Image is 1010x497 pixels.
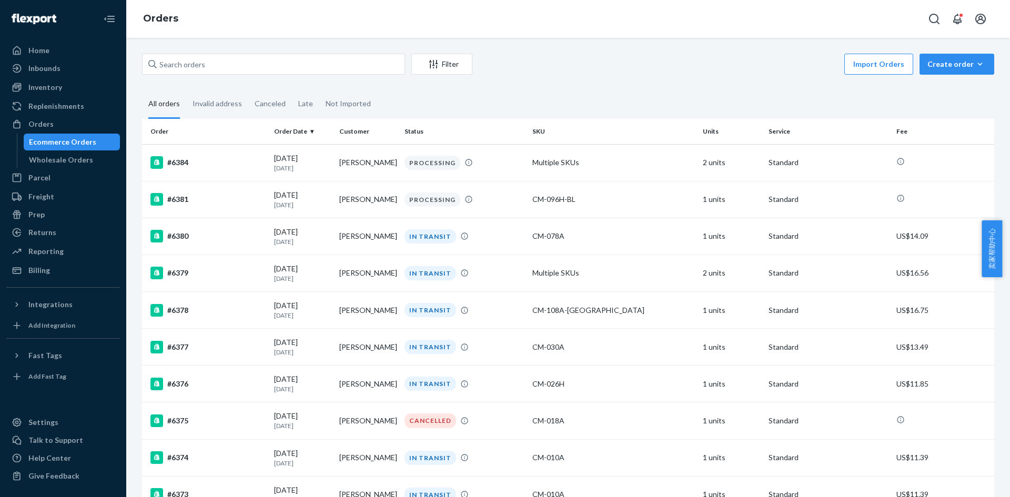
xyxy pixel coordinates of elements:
[28,227,56,238] div: Returns
[274,274,331,283] p: [DATE]
[405,303,456,317] div: IN TRANSIT
[150,156,266,169] div: #6384
[6,368,120,385] a: Add Fast Tag
[12,14,56,24] img: Flexport logo
[405,156,460,170] div: PROCESSING
[135,4,187,34] ol: breadcrumbs
[528,119,699,144] th: SKU
[274,237,331,246] p: [DATE]
[150,304,266,317] div: #6378
[6,262,120,279] a: Billing
[150,451,266,464] div: #6374
[927,59,986,69] div: Create order
[28,63,60,74] div: Inbounds
[142,119,270,144] th: Order
[405,266,456,280] div: IN TRANSIT
[924,8,945,29] button: Open Search Box
[532,305,694,316] div: CM-108A-[GEOGRAPHIC_DATA]
[274,459,331,468] p: [DATE]
[892,439,994,476] td: US$11.39
[274,164,331,173] p: [DATE]
[142,54,405,75] input: Search orders
[405,413,456,428] div: CANCELLED
[150,414,266,427] div: #6375
[28,435,83,445] div: Talk to Support
[335,292,400,329] td: [PERSON_NAME]
[405,192,460,207] div: PROCESSING
[150,193,266,206] div: #6381
[405,229,456,244] div: IN TRANSIT
[274,411,331,430] div: [DATE]
[769,342,888,352] p: Standard
[532,415,694,426] div: CM-018A
[143,13,178,24] a: Orders
[6,347,120,364] button: Fast Tags
[892,218,994,255] td: US$14.09
[6,169,120,186] a: Parcel
[6,42,120,59] a: Home
[769,452,888,463] p: Standard
[335,402,400,439] td: [PERSON_NAME]
[274,384,331,393] p: [DATE]
[6,98,120,115] a: Replenishments
[699,218,764,255] td: 1 units
[335,255,400,291] td: [PERSON_NAME]
[6,224,120,241] a: Returns
[150,378,266,390] div: #6376
[892,292,994,329] td: US$16.75
[844,54,913,75] button: Import Orders
[255,90,286,117] div: Canceled
[193,90,242,117] div: Invalid address
[28,471,79,481] div: Give Feedback
[28,45,49,56] div: Home
[412,59,472,69] div: Filter
[982,220,1002,277] button: 卖家帮助中心
[6,296,120,313] button: Integrations
[24,134,120,150] a: Ecommerce Orders
[699,439,764,476] td: 1 units
[532,194,694,205] div: CM-096H-BL
[528,255,699,291] td: Multiple SKUs
[892,255,994,291] td: US$16.56
[411,54,472,75] button: Filter
[892,119,994,144] th: Fee
[6,60,120,77] a: Inbounds
[28,350,62,361] div: Fast Tags
[764,119,892,144] th: Service
[274,300,331,320] div: [DATE]
[274,263,331,283] div: [DATE]
[920,54,994,75] button: Create order
[24,151,120,168] a: Wholesale Orders
[699,119,764,144] th: Units
[532,379,694,389] div: CM-026H
[947,8,968,29] button: Open notifications
[6,317,120,334] a: Add Integration
[28,299,73,310] div: Integrations
[699,292,764,329] td: 1 units
[274,311,331,320] p: [DATE]
[335,181,400,218] td: [PERSON_NAME]
[6,450,120,466] a: Help Center
[326,90,371,117] div: Not Imported
[6,79,120,96] a: Inventory
[405,451,456,465] div: IN TRANSIT
[6,432,120,449] a: Talk to Support
[335,439,400,476] td: [PERSON_NAME]
[274,348,331,357] p: [DATE]
[335,329,400,366] td: [PERSON_NAME]
[28,173,50,183] div: Parcel
[28,209,45,220] div: Prep
[892,366,994,402] td: US$11.85
[405,377,456,391] div: IN TRANSIT
[769,231,888,241] p: Standard
[769,268,888,278] p: Standard
[150,230,266,242] div: #6380
[532,452,694,463] div: CM-010A
[6,116,120,133] a: Orders
[769,415,888,426] p: Standard
[274,374,331,393] div: [DATE]
[274,190,331,209] div: [DATE]
[28,191,54,202] div: Freight
[6,206,120,223] a: Prep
